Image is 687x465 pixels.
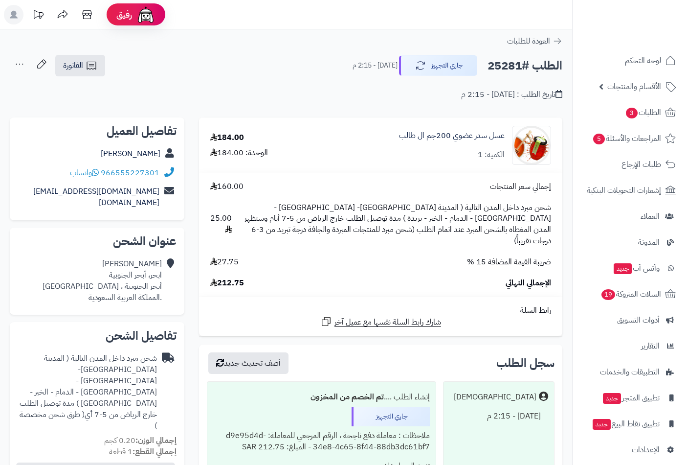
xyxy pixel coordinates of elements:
[578,231,681,254] a: المدونة
[621,158,661,171] span: طلبات الإرجاع
[578,412,681,436] a: تطبيق نقاط البيعجديد
[626,108,638,118] span: 3
[101,167,159,179] a: 966555227301
[104,435,177,446] small: 0.20 كجم
[210,181,244,192] span: 160.00
[399,130,505,141] a: عسل سدر عضوي 200جم ال طالب
[578,334,681,358] a: التقارير
[600,287,661,301] span: السلات المتروكة
[578,101,681,124] a: الطلبات3
[512,126,551,165] img: 1699910850-%D8%B9%D8%B3%D9%84%20%D8%B3%D8%AF%D8%B1%20%D8%A7%D9%84%20%D8%B7%D8%A7%D9%84%D8%A8%2020...
[496,357,554,369] h3: سجل الطلب
[478,149,505,161] div: الكمية: 1
[507,35,550,47] span: العودة للطلبات
[578,438,681,462] a: الإعدادات
[18,353,157,431] div: شحن مبرد داخل المدن التالية ( المدينة [GEOGRAPHIC_DATA]- [GEOGRAPHIC_DATA] - [GEOGRAPHIC_DATA] - ...
[133,446,177,458] strong: إجمالي القطع:
[213,388,430,407] div: إنشاء الطلب ....
[70,167,99,179] a: واتساب
[507,35,562,47] a: العودة للطلبات
[621,26,678,46] img: logo-2.png
[578,360,681,384] a: التطبيقات والخدمات
[600,365,660,379] span: التطبيقات والخدمات
[26,5,50,27] a: تحديثات المنصة
[20,409,157,432] span: ( طرق شحن مخصصة )
[116,9,132,21] span: رفيق
[625,106,661,119] span: الطلبات
[593,419,611,430] span: جديد
[208,352,288,374] button: أضف تحديث جديد
[613,261,660,275] span: وآتس آب
[210,256,239,268] span: 27.75
[210,278,244,289] span: 212.75
[63,60,83,71] span: الفاتورة
[399,55,477,76] button: جاري التجهيز
[638,235,660,249] span: المدونة
[320,316,441,328] a: شارك رابط السلة نفسها مع عميل آخر
[506,278,551,289] span: الإجمالي النهائي
[607,80,661,93] span: الأقسام والمنتجات
[641,209,660,223] span: العملاء
[353,61,398,70] small: [DATE] - 2:15 م
[578,282,681,306] a: السلات المتروكة19
[578,127,681,150] a: المراجعات والأسئلة5
[55,55,105,76] a: الفاتورة
[602,391,660,405] span: تطبيق المتجر
[593,134,605,144] span: 5
[603,393,621,404] span: جديد
[578,49,681,72] a: لوحة التحكم
[18,330,177,342] h2: تفاصيل الشحن
[578,308,681,332] a: أدوات التسويق
[592,132,661,145] span: المراجعات والأسئلة
[488,56,562,76] h2: الطلب #25281
[334,317,441,328] span: شارك رابط السلة نفسها مع عميل آخر
[109,446,177,458] small: 1 قطعة
[101,148,160,160] a: [PERSON_NAME]
[641,339,660,353] span: التقارير
[210,132,244,143] div: 184.00
[136,5,155,24] img: ai-face.png
[33,186,159,209] a: [DOMAIN_NAME][EMAIL_ADDRESS][DOMAIN_NAME]
[490,181,551,192] span: إجمالي سعر المنتجات
[203,305,558,316] div: رابط السلة
[467,256,551,268] span: ضريبة القيمة المضافة 15 %
[617,313,660,327] span: أدوات التسويق
[592,417,660,431] span: تطبيق نقاط البيع
[578,179,681,202] a: إشعارات التحويلات البنكية
[587,184,661,197] span: إشعارات التحويلات البنكية
[352,407,430,426] div: جاري التجهيز
[210,147,268,159] div: الوحدة: 184.00
[625,54,661,68] span: لوحة التحكم
[454,392,536,403] div: [DEMOGRAPHIC_DATA]
[578,153,681,176] a: طلبات الإرجاع
[43,258,162,303] div: [PERSON_NAME] ابحر، أبحر الجنوبية أبحر الجنوبية ، [GEOGRAPHIC_DATA] .المملكة العربية السعودية
[449,407,548,426] div: [DATE] - 2:15 م
[578,386,681,410] a: تطبيق المتجرجديد
[601,289,615,300] span: 19
[135,435,177,446] strong: إجمالي الوزن:
[614,263,632,274] span: جديد
[461,89,562,100] div: تاريخ الطلب : [DATE] - 2:15 م
[632,443,660,457] span: الإعدادات
[578,205,681,228] a: العملاء
[210,213,232,235] span: 25.00
[18,235,177,247] h2: عنوان الشحن
[578,256,681,280] a: وآتس آبجديد
[18,125,177,137] h2: تفاصيل العميل
[242,202,551,247] span: شحن مبرد داخل المدن التالية ( المدينة [GEOGRAPHIC_DATA]- [GEOGRAPHIC_DATA] - [GEOGRAPHIC_DATA] - ...
[310,391,384,403] b: تم الخصم من المخزون
[213,426,430,457] div: ملاحظات : معاملة دفع ناجحة ، الرقم المرجعي للمعاملة: d9e95d4d-34e8-4c65-8f44-88db3dc61bf7 - المبل...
